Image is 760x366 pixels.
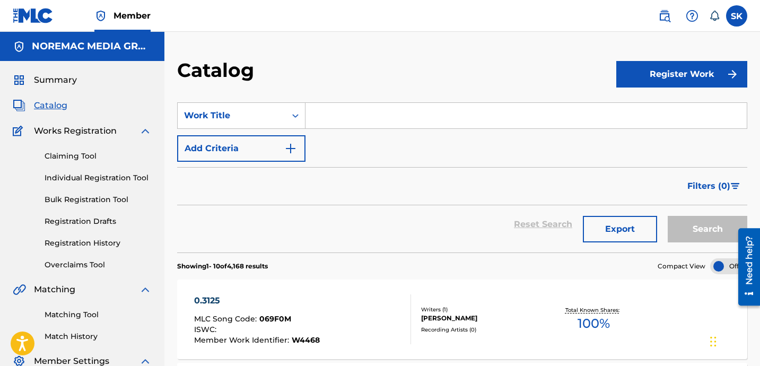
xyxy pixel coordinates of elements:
[292,335,320,345] span: W4468
[45,172,152,184] a: Individual Registration Tool
[707,315,760,366] iframe: Chat Widget
[565,306,622,314] p: Total Known Shares:
[194,294,320,307] div: 0.3125
[32,40,152,53] h5: NOREMAC MEDIA GROUP
[194,314,259,324] span: MLC Song Code :
[578,314,610,333] span: 100 %
[177,280,747,359] a: 0.3125MLC Song Code:069F0MISWC:Member Work Identifier:W4468Writers (1)[PERSON_NAME]Recording Arti...
[681,173,747,199] button: Filters (0)
[421,306,546,313] div: Writers ( 1 )
[13,283,26,296] img: Matching
[13,74,77,86] a: SummarySummary
[194,325,219,334] span: ISWC :
[421,326,546,334] div: Recording Artists ( 0 )
[654,5,675,27] a: Public Search
[177,262,268,271] p: Showing 1 - 10 of 4,168 results
[45,309,152,320] a: Matching Tool
[13,99,67,112] a: CatalogCatalog
[284,142,297,155] img: 9d2ae6d4665cec9f34b9.svg
[259,314,291,324] span: 069F0M
[731,183,740,189] img: filter
[177,135,305,162] button: Add Criteria
[421,313,546,323] div: [PERSON_NAME]
[184,109,279,122] div: Work Title
[34,99,67,112] span: Catalog
[13,74,25,86] img: Summary
[113,10,151,22] span: Member
[13,99,25,112] img: Catalog
[177,102,747,252] form: Search Form
[139,125,152,137] img: expand
[177,58,259,82] h2: Catalog
[45,216,152,227] a: Registration Drafts
[45,331,152,342] a: Match History
[13,40,25,53] img: Accounts
[730,224,760,310] iframe: Resource Center
[45,194,152,205] a: Bulk Registration Tool
[726,68,739,81] img: f7272a7cc735f4ea7f67.svg
[34,74,77,86] span: Summary
[583,216,657,242] button: Export
[658,262,705,271] span: Compact View
[658,10,671,22] img: search
[686,10,698,22] img: help
[94,10,107,22] img: Top Rightsholder
[13,125,27,137] img: Works Registration
[13,8,54,23] img: MLC Logo
[194,335,292,345] span: Member Work Identifier :
[709,11,720,21] div: Notifications
[45,151,152,162] a: Claiming Tool
[726,5,747,27] div: User Menu
[687,180,730,193] span: Filters ( 0 )
[45,259,152,271] a: Overclaims Tool
[616,61,747,88] button: Register Work
[34,283,75,296] span: Matching
[45,238,152,249] a: Registration History
[710,326,717,358] div: Drag
[139,283,152,296] img: expand
[682,5,703,27] div: Help
[34,125,117,137] span: Works Registration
